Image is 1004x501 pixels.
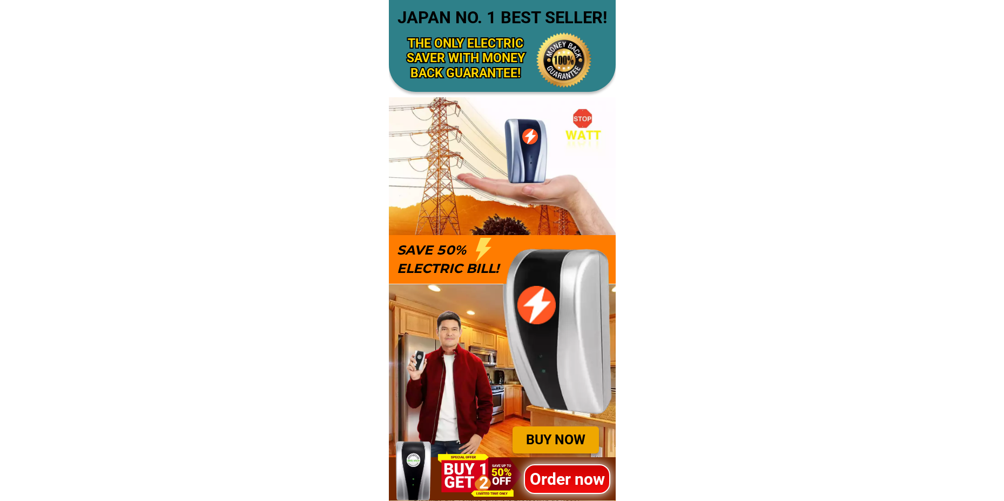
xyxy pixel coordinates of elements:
[389,5,616,31] h1: JAPAN NO. 1 BEST SELLER!
[479,473,489,493] span: 2
[397,36,535,81] h1: THE ONLY ELECTRIC SAVER WITH MONEY BACK GUARANTEE!
[524,467,610,491] h1: Order now
[397,241,535,277] h1: SAVE 50% ELECTRIC BILL!
[513,430,599,450] div: BUY NOW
